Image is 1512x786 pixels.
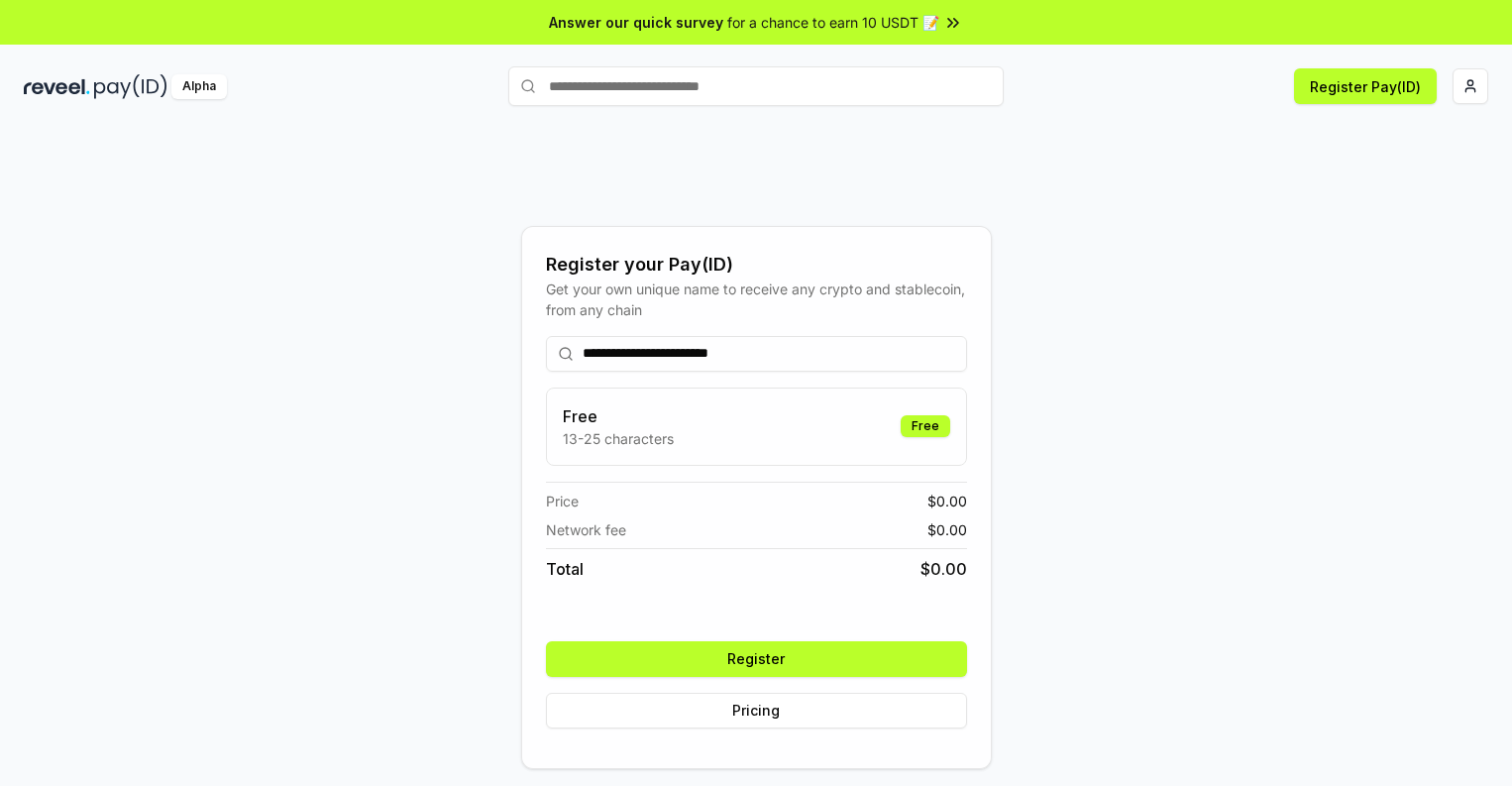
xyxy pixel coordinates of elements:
[94,74,167,99] img: pay_id
[546,641,967,677] button: Register
[546,693,967,729] button: Pricing
[171,74,227,99] div: Alpha
[920,557,967,581] span: $ 0.00
[24,74,90,99] img: reveel_dark
[546,251,967,279] div: Register your Pay(ID)
[927,519,967,540] span: $ 0.00
[546,557,584,581] span: Total
[927,491,967,511] span: $ 0.00
[563,428,674,449] p: 13-25 characters
[549,12,723,33] span: Answer our quick survey
[727,12,939,33] span: for a chance to earn 10 USDT 📝
[546,491,579,511] span: Price
[901,415,950,437] div: Free
[563,404,674,428] h3: Free
[1294,68,1437,104] button: Register Pay(ID)
[546,519,626,540] span: Network fee
[546,279,967,320] div: Get your own unique name to receive any crypto and stablecoin, from any chain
